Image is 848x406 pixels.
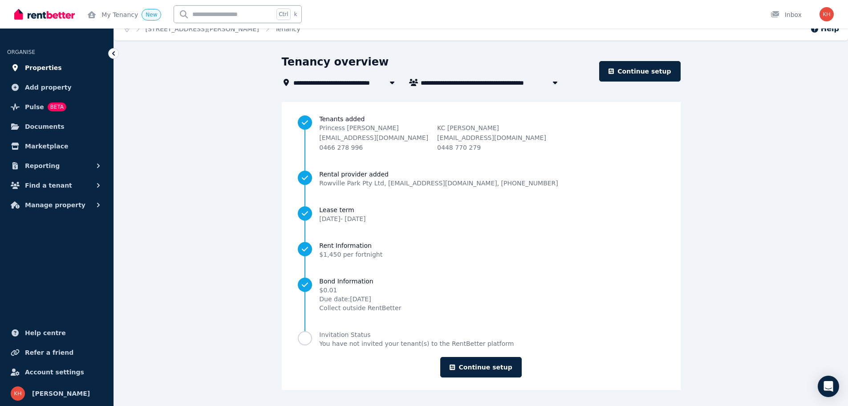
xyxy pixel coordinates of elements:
[275,25,300,33] span: Tenancy
[298,205,664,223] a: Lease term[DATE]- [DATE]
[810,24,839,34] button: Help
[319,286,401,295] span: $0.01
[7,344,106,361] a: Refer a friend
[25,200,85,210] span: Manage property
[319,205,365,214] span: Lease term
[32,388,90,399] span: [PERSON_NAME]
[319,133,428,142] p: [EMAIL_ADDRESS][DOMAIN_NAME]
[820,7,834,21] img: Karen Hickey
[7,49,35,55] span: ORGANISE
[319,179,558,188] span: Rowville Park Pty Ltd , [EMAIL_ADDRESS][DOMAIN_NAME] , [PHONE_NUMBER]
[440,357,521,377] a: Continue setup
[7,98,106,116] a: PulseBETA
[146,25,259,33] a: [STREET_ADDRESS][PERSON_NAME]
[319,339,514,348] span: You have not invited your tenant(s) to the RentBetter platform
[818,376,839,397] div: Open Intercom Messenger
[319,251,382,258] span: $1,450 per fortnight
[437,133,546,142] p: [EMAIL_ADDRESS][DOMAIN_NAME]
[319,277,401,286] span: Bond Information
[7,176,106,194] button: Find a tenant
[319,115,664,123] span: Tenants added
[7,363,106,381] a: Account settings
[7,59,106,77] a: Properties
[319,330,514,339] span: Invitation Status
[11,386,25,401] img: Karen Hickey
[298,115,664,348] nav: Progress
[7,118,106,135] a: Documents
[7,78,106,96] a: Add property
[319,144,363,151] span: 0466 278 996
[25,102,44,112] span: Pulse
[319,241,382,250] span: Rent Information
[114,17,311,41] nav: Breadcrumb
[25,367,84,377] span: Account settings
[7,157,106,175] button: Reporting
[294,11,297,18] span: k
[25,347,73,358] span: Refer a friend
[319,303,401,312] span: Collect outside RentBetter
[7,137,106,155] a: Marketplace
[599,61,680,82] a: Continue setup
[437,144,481,151] span: 0448 770 279
[25,328,66,338] span: Help centre
[25,180,72,191] span: Find a tenant
[25,82,72,93] span: Add property
[319,215,365,222] span: [DATE] - [DATE]
[276,8,290,20] span: Ctrl
[319,170,558,179] span: Rental provider added
[14,8,75,21] img: RentBetter
[298,277,664,312] a: Bond Information$0.01Due date:[DATE]Collect outside RentBetter
[298,115,664,152] a: Tenants addedPrincess [PERSON_NAME][EMAIL_ADDRESS][DOMAIN_NAME]0466 278 996KC [PERSON_NAME][EMAIL...
[298,241,664,259] a: Rent Information$1,450 per fortnight
[7,324,106,342] a: Help centre
[146,12,157,18] span: New
[319,123,428,132] p: Princess [PERSON_NAME]
[25,141,68,152] span: Marketplace
[282,55,389,69] h1: Tenancy overview
[298,330,664,348] a: Invitation StatusYou have not invited your tenant(s) to the RentBetter platform
[25,121,65,132] span: Documents
[771,10,802,19] div: Inbox
[25,62,62,73] span: Properties
[437,123,546,132] p: KC [PERSON_NAME]
[319,295,401,303] span: Due date: [DATE]
[25,160,60,171] span: Reporting
[48,103,66,111] span: BETA
[298,170,664,188] a: Rental provider addedRowville Park Pty Ltd, [EMAIL_ADDRESS][DOMAIN_NAME], [PHONE_NUMBER]
[7,196,106,214] button: Manage property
